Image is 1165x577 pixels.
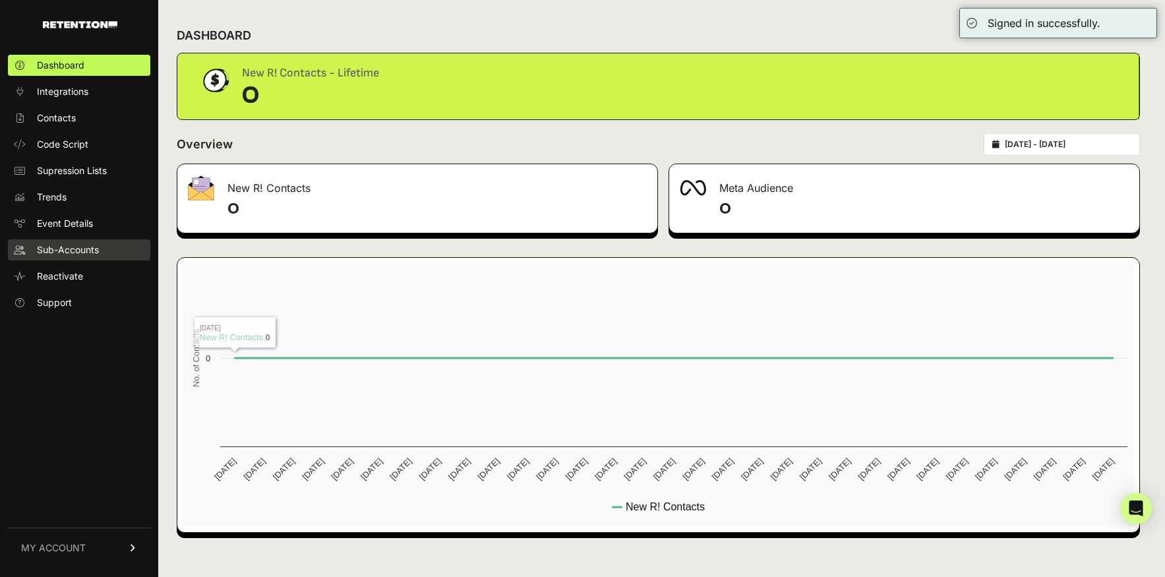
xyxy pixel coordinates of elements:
[739,456,765,482] text: [DATE]
[973,456,999,482] text: [DATE]
[8,81,150,102] a: Integrations
[534,456,560,482] text: [DATE]
[505,456,531,482] text: [DATE]
[856,456,882,482] text: [DATE]
[8,134,150,155] a: Code Script
[37,164,107,177] span: Supression Lists
[177,135,233,154] h2: Overview
[177,26,251,45] h2: DASHBOARD
[330,456,355,482] text: [DATE]
[476,456,502,482] text: [DATE]
[227,198,647,220] h4: 0
[37,243,99,257] span: Sub-Accounts
[242,82,379,109] div: 0
[388,456,413,482] text: [DATE]
[8,239,150,260] a: Sub-Accounts
[719,198,1129,220] h4: 0
[37,296,72,309] span: Support
[988,15,1100,31] div: Signed in successfully.
[8,55,150,76] a: Dashboard
[37,85,88,98] span: Integrations
[241,456,267,482] text: [DATE]
[37,111,76,125] span: Contacts
[37,270,83,283] span: Reactivate
[417,456,443,482] text: [DATE]
[37,217,93,230] span: Event Details
[651,456,677,482] text: [DATE]
[8,213,150,234] a: Event Details
[21,541,86,555] span: MY ACCOUNT
[1090,456,1116,482] text: [DATE]
[37,59,84,72] span: Dashboard
[827,456,852,482] text: [DATE]
[8,528,150,568] a: MY ACCOUNT
[37,191,67,204] span: Trends
[593,456,618,482] text: [DATE]
[710,456,736,482] text: [DATE]
[8,160,150,181] a: Supression Lists
[300,456,326,482] text: [DATE]
[188,175,214,200] img: fa-envelope-19ae18322b30453b285274b1b8af3d052b27d846a4fbe8435d1a52b978f639a2.png
[680,180,706,196] img: fa-meta-2f981b61bb99beabf952f7030308934f19ce035c18b003e963880cc3fabeebb7.png
[1032,456,1058,482] text: [DATE]
[564,456,589,482] text: [DATE]
[885,456,911,482] text: [DATE]
[206,353,210,363] text: 0
[8,107,150,129] a: Contacts
[626,501,705,512] text: New R! Contacts
[177,164,657,204] div: New R! Contacts
[798,456,823,482] text: [DATE]
[242,64,379,82] div: New R! Contacts - Lifetime
[680,456,706,482] text: [DATE]
[1002,456,1028,482] text: [DATE]
[212,456,238,482] text: [DATE]
[191,329,201,387] text: No. of Contacts
[8,292,150,313] a: Support
[944,456,970,482] text: [DATE]
[768,456,794,482] text: [DATE]
[198,64,231,97] img: dollar-coin-05c43ed7efb7bc0c12610022525b4bbbb207c7efeef5aecc26f025e68dcafac9.png
[1120,493,1152,524] div: Open Intercom Messenger
[1061,456,1087,482] text: [DATE]
[446,456,472,482] text: [DATE]
[8,266,150,287] a: Reactivate
[271,456,297,482] text: [DATE]
[8,187,150,208] a: Trends
[37,138,88,151] span: Code Script
[622,456,647,482] text: [DATE]
[359,456,384,482] text: [DATE]
[669,164,1140,204] div: Meta Audience
[43,21,117,28] img: Retention.com
[914,456,940,482] text: [DATE]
